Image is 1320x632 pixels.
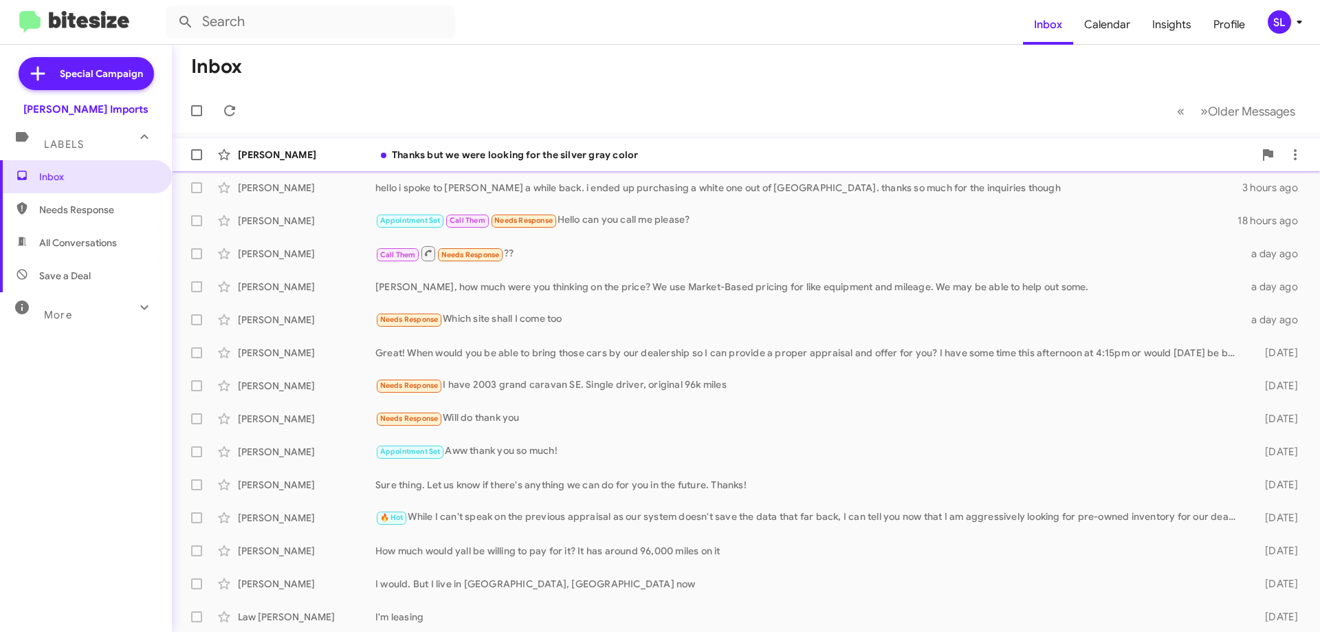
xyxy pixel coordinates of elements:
span: Call Them [450,216,485,225]
div: Great! When would you be able to bring those cars by our dealership so I can provide a proper app... [375,346,1243,360]
span: Needs Response [380,315,439,324]
div: [DATE] [1243,577,1309,591]
div: Sure thing. Let us know if there's anything we can do for you in the future. Thanks! [375,478,1243,492]
div: Will do thank you [375,411,1243,426]
a: Calendar [1073,5,1141,45]
div: [PERSON_NAME] [238,214,375,228]
div: [PERSON_NAME] [238,247,375,261]
div: [PERSON_NAME] Imports [23,102,148,116]
div: [PERSON_NAME] [238,181,375,195]
span: « [1177,102,1185,120]
div: Hello can you call me please? [375,213,1237,228]
span: 🔥 Hot [380,513,404,522]
div: Thanks but we were looking for the silver gray color [375,148,1254,162]
span: Labels [44,138,84,151]
div: Law [PERSON_NAME] [238,610,375,624]
div: [PERSON_NAME] [238,313,375,327]
div: [PERSON_NAME] [238,577,375,591]
span: Appointment Set [380,216,441,225]
div: [PERSON_NAME] [238,544,375,558]
div: [PERSON_NAME] [238,412,375,426]
div: How much would yall be willing to pay for it? It has around 96,000 miles on it [375,544,1243,558]
button: SL [1256,10,1305,34]
div: a day ago [1243,280,1309,294]
div: SL [1268,10,1291,34]
span: Special Campaign [60,67,143,80]
span: Needs Response [380,414,439,423]
a: Profile [1202,5,1256,45]
span: Save a Deal [39,269,91,283]
div: [DATE] [1243,544,1309,558]
div: Aww thank you so much! [375,444,1243,459]
button: Next [1192,97,1303,125]
input: Search [166,6,455,39]
span: Needs Response [494,216,553,225]
h1: Inbox [191,56,242,78]
div: ?? [375,245,1243,262]
button: Previous [1169,97,1193,125]
div: [DATE] [1243,511,1309,525]
div: [PERSON_NAME] [238,379,375,393]
div: Which site shall I come too [375,312,1243,327]
div: [DATE] [1243,610,1309,624]
div: hello i spoke to [PERSON_NAME] a while back. i ended up purchasing a white one out of [GEOGRAPHIC... [375,181,1242,195]
span: Inbox [39,170,156,184]
span: More [44,309,72,321]
span: All Conversations [39,236,117,250]
span: Older Messages [1208,104,1295,119]
div: [PERSON_NAME] [238,445,375,459]
div: [DATE] [1243,379,1309,393]
span: Needs Response [39,203,156,217]
span: Appointment Set [380,447,441,456]
div: [PERSON_NAME] [238,148,375,162]
a: Inbox [1023,5,1073,45]
div: a day ago [1243,313,1309,327]
div: I would. But I live in [GEOGRAPHIC_DATA], [GEOGRAPHIC_DATA] now [375,577,1243,591]
div: I'm leasing [375,610,1243,624]
div: a day ago [1243,247,1309,261]
div: [DATE] [1243,478,1309,492]
div: [PERSON_NAME] [238,511,375,525]
div: [PERSON_NAME] [238,280,375,294]
div: [PERSON_NAME] [238,346,375,360]
div: 3 hours ago [1242,181,1309,195]
div: [PERSON_NAME], how much were you thinking on the price? We use Market-Based pricing for like equi... [375,280,1243,294]
a: Insights [1141,5,1202,45]
div: While I can't speak on the previous appraisal as our system doesn't save the data that far back, ... [375,510,1243,525]
span: Call Them [380,250,416,259]
div: [DATE] [1243,412,1309,426]
span: Needs Response [441,250,500,259]
a: Special Campaign [19,57,154,90]
div: [DATE] [1243,346,1309,360]
nav: Page navigation example [1169,97,1303,125]
div: 18 hours ago [1237,214,1309,228]
div: [DATE] [1243,445,1309,459]
span: Needs Response [380,381,439,390]
span: » [1200,102,1208,120]
div: [PERSON_NAME] [238,478,375,492]
div: I have 2003 grand caravan SE. Single driver, original 96k miles [375,378,1243,393]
